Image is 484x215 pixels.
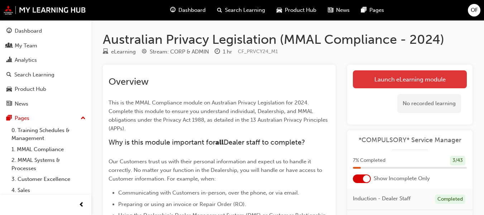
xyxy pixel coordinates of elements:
[6,86,12,93] span: car-icon
[3,68,88,81] a: Search Learning
[170,6,176,15] span: guage-icon
[336,6,350,14] span: News
[178,6,206,14] span: Dashboard
[103,32,473,47] h1: Australian Privacy Legislation (MMAL Compliance - 2024)
[103,49,108,55] span: learningResourceType_ELEARNING-icon
[15,85,46,93] div: Product Hub
[142,47,209,56] div: Stream
[164,3,211,18] a: guage-iconDashboard
[353,195,411,203] span: Induction - Dealer Staff
[9,125,88,144] a: 0. Training Schedules & Management
[238,48,278,55] span: Learning resource code
[118,201,246,207] span: Preparing or using an invoice or Repair Order (RO).
[14,71,54,79] div: Search Learning
[15,100,28,108] div: News
[3,112,88,125] button: Pages
[103,47,136,56] div: Type
[109,158,324,182] span: Our Customers trust us with their personal information and expect us to handle it correctly. No m...
[3,39,88,52] a: My Team
[322,3,355,18] a: news-iconNews
[15,42,37,50] div: My Team
[353,70,467,88] a: Launch eLearning module
[353,156,385,165] span: 7 % Completed
[271,3,322,18] a: car-iconProduct Hub
[9,144,88,155] a: 1. MMAL Compliance
[215,49,220,55] span: clock-icon
[150,48,209,56] div: Stream: CORP & ADMIN
[6,57,12,64] span: chart-icon
[369,6,384,14] span: Pages
[435,195,465,204] div: Completed
[3,83,88,96] a: Product Hub
[15,114,29,122] div: Pages
[468,4,480,17] button: OF
[361,6,366,15] span: pages-icon
[6,28,12,34] span: guage-icon
[109,76,149,87] span: Overview
[109,99,329,132] span: This is the MMAL Compliance module on Australian Privacy Legislation for 2024. Complete this modu...
[142,49,147,55] span: target-icon
[4,5,86,15] img: mmal
[109,138,215,146] span: Why is this module important for
[225,6,265,14] span: Search Learning
[9,185,88,196] a: 4. Sales
[215,47,232,56] div: Duration
[3,97,88,111] a: News
[9,174,88,185] a: 3. Customer Excellence
[217,6,222,15] span: search-icon
[471,6,478,14] span: OF
[6,43,12,49] span: people-icon
[215,138,224,146] span: all
[450,156,465,165] div: 3 / 43
[397,94,461,113] div: No recorded learning
[111,48,136,56] div: eLearning
[79,201,84,210] span: prev-icon
[374,174,430,183] span: Show Incomplete Only
[15,27,42,35] div: Dashboard
[211,3,271,18] a: search-iconSearch Learning
[355,3,390,18] a: pages-iconPages
[118,190,299,196] span: Communicating with Customers in-person, over the phone, or via email.
[353,136,467,144] a: *COMPULSORY* Service Manager
[224,138,305,146] span: Dealer staff to complete?
[6,72,11,78] span: search-icon
[15,56,37,64] div: Analytics
[277,6,282,15] span: car-icon
[9,155,88,174] a: 2. MMAL Systems & Processes
[3,24,88,38] a: Dashboard
[328,6,333,15] span: news-icon
[223,48,232,56] div: 1 hr
[3,53,88,67] a: Analytics
[285,6,316,14] span: Product Hub
[81,114,86,123] span: up-icon
[6,101,12,107] span: news-icon
[3,23,88,112] button: DashboardMy TeamAnalyticsSearch LearningProduct HubNews
[6,115,12,122] span: pages-icon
